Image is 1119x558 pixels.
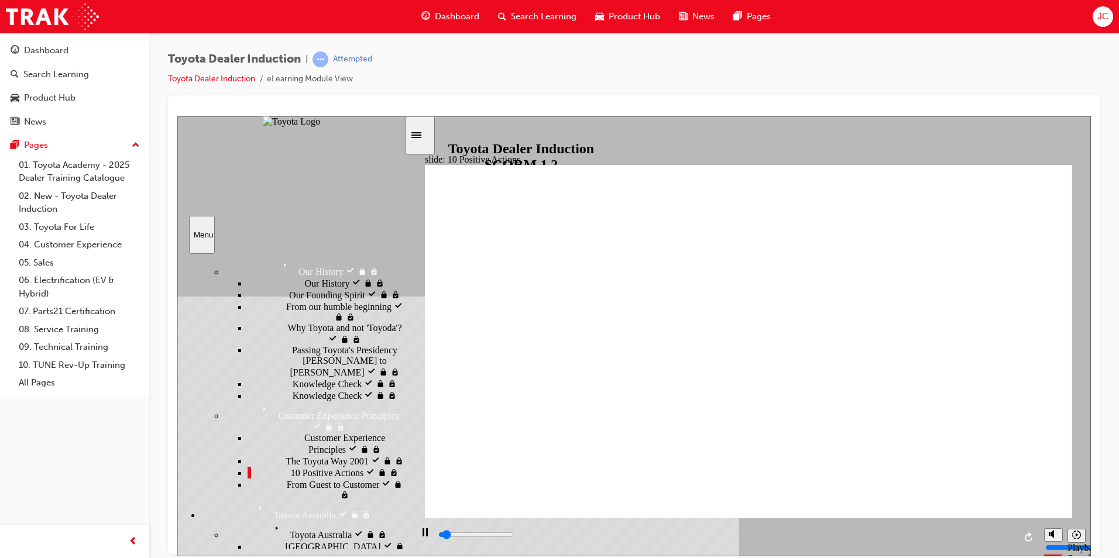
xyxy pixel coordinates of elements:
[1097,10,1108,23] span: JC
[890,426,908,447] div: Playback Speed
[129,535,138,549] span: prev-icon
[177,414,188,423] span: visited
[70,273,227,285] div: Knowledge Check
[5,40,145,61] a: Dashboard
[11,140,19,151] span: pages-icon
[313,51,328,67] span: learningRecordVerb_ATTEMPT-icon
[204,363,216,373] span: visited
[11,70,19,80] span: search-icon
[14,156,145,187] a: 01. Toyota Academy - 2025 Dealer Training Catalogue
[861,402,908,440] div: misc controls
[112,414,174,423] span: Toyota Australia
[192,150,201,160] span: visited, locked
[210,274,219,284] span: visited, locked
[23,68,89,81] div: Search Learning
[180,150,192,160] span: locked
[24,44,68,57] div: Dashboard
[6,4,99,30] img: Trak
[47,285,227,316] div: Customer Experience Principles
[670,5,724,29] a: news-iconNews
[14,187,145,218] a: 02. New - Toyota Dealer Induction
[169,150,180,160] span: visited
[173,394,184,404] span: locked
[692,10,715,23] span: News
[97,394,159,404] span: Toyota Australia
[101,294,221,304] span: Customer Experience Principles
[5,135,145,156] button: Pages
[421,9,430,24] span: guage-icon
[187,274,198,284] span: visited
[168,53,301,66] span: Toyota Dealer Induction
[595,9,604,24] span: car-icon
[198,274,210,284] span: locked
[70,424,227,446] div: Australia
[333,54,372,65] div: Attempted
[70,350,227,362] div: 10 Positive Actions
[161,394,173,404] span: visited
[5,37,145,135] button: DashboardSearch LearningProduct HubNews
[261,414,337,423] input: slide progress
[14,218,145,236] a: 03. Toyota For Life
[70,261,227,273] div: Knowledge Check
[70,206,227,229] div: Why Toyota and not 'Toyoda'?
[489,5,586,29] a: search-iconSearch Learning
[70,316,227,339] div: Customer Experience Principles
[121,150,166,160] span: Our History
[511,10,576,23] span: Search Learning
[747,10,771,23] span: Pages
[843,412,861,430] button: Replay (Ctrl+Alt+R)
[212,352,221,361] span: visited, locked
[159,306,168,316] span: visited, locked
[216,363,225,373] span: locked
[218,425,227,435] span: locked
[24,139,48,152] div: Pages
[24,115,46,129] div: News
[214,174,223,184] span: visited, locked
[14,302,145,321] a: 07. Parts21 Certification
[70,339,227,350] div: The Toyota Way 2001
[70,229,227,261] div: Passing Toyota's Presidency Akio Toyoda to Koji Sato
[70,184,227,206] div: From our humble beginning
[206,425,218,435] span: visited
[217,340,226,350] span: visited, locked
[11,46,19,56] span: guage-icon
[412,5,489,29] a: guage-iconDashboard
[16,114,33,123] div: Menu
[70,362,227,384] div: From Guest to Customer
[12,99,37,137] button: Menu
[5,87,145,109] a: Product Hub
[135,306,147,316] span: visited
[234,411,254,431] button: Pause (Ctrl+Alt+P)
[70,173,227,184] div: Our Founding Spirit
[14,236,145,254] a: 04. Customer Experience
[188,414,200,423] span: locked
[498,9,506,24] span: search-icon
[733,9,742,24] span: pages-icon
[267,73,353,86] li: eLearning Module View
[200,414,210,423] span: visited, locked
[14,356,145,374] a: 10. TUNE Rev-Up Training
[724,5,780,29] a: pages-iconPages
[14,374,145,392] a: All Pages
[609,10,660,23] span: Product Hub
[163,374,172,384] span: visited, locked
[147,306,159,316] span: locked
[5,111,145,133] a: News
[14,338,145,356] a: 09. Technical Training
[47,404,227,424] div: Toyota Australia
[14,321,145,339] a: 08. Service Training
[867,412,885,425] button: Mute (Ctrl+Alt+M)
[234,402,861,440] div: playback controls
[24,91,75,105] div: Product Hub
[70,161,227,173] div: Our History
[11,117,19,128] span: news-icon
[11,93,19,104] span: car-icon
[132,138,140,153] span: up-icon
[14,271,145,302] a: 06. Electrification (EV & Hybrid)
[5,64,145,85] a: Search Learning
[14,254,145,272] a: 05. Sales
[168,74,255,84] a: Toyota Dealer Induction
[435,10,479,23] span: Dashboard
[47,141,227,161] div: Our History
